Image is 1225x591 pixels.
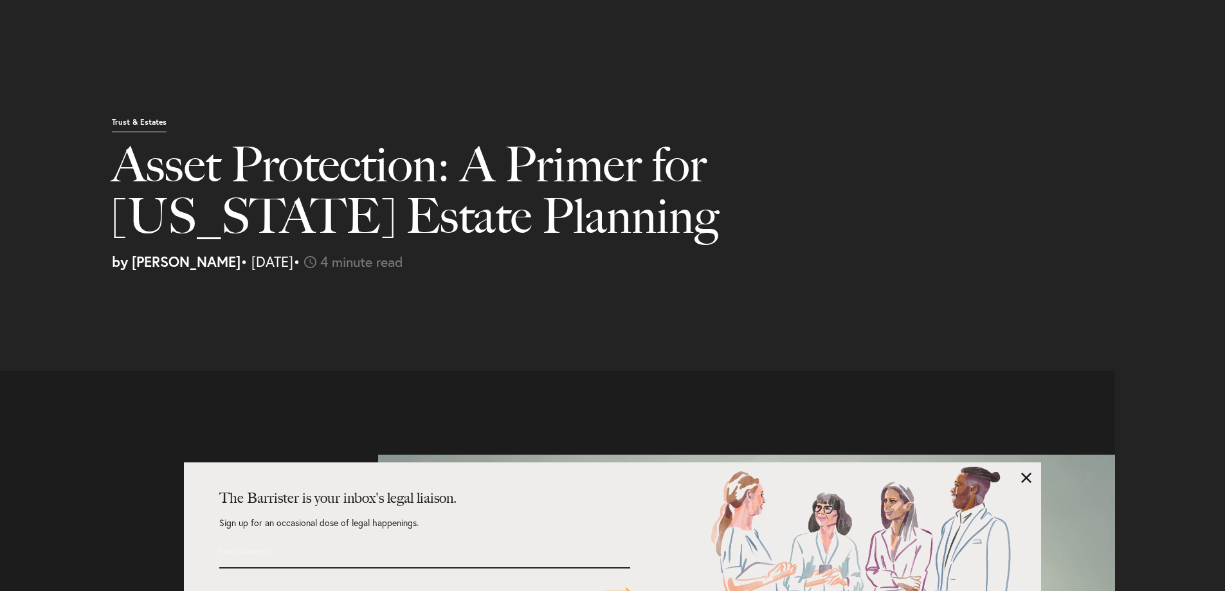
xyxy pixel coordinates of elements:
p: Sign up for an occasional dose of legal happenings. [219,518,630,540]
h1: Asset Protection: A Primer for [US_STATE] Estate Planning [112,139,884,255]
input: Email Address [219,540,527,562]
img: icon-time-light.svg [304,256,316,268]
p: Trust & Estates [112,118,167,132]
span: 4 minute read [320,252,403,271]
strong: The Barrister is your inbox's legal liaison. [219,489,457,507]
p: • [DATE] [112,255,1215,269]
span: • [293,252,300,271]
strong: by [PERSON_NAME] [112,252,240,271]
